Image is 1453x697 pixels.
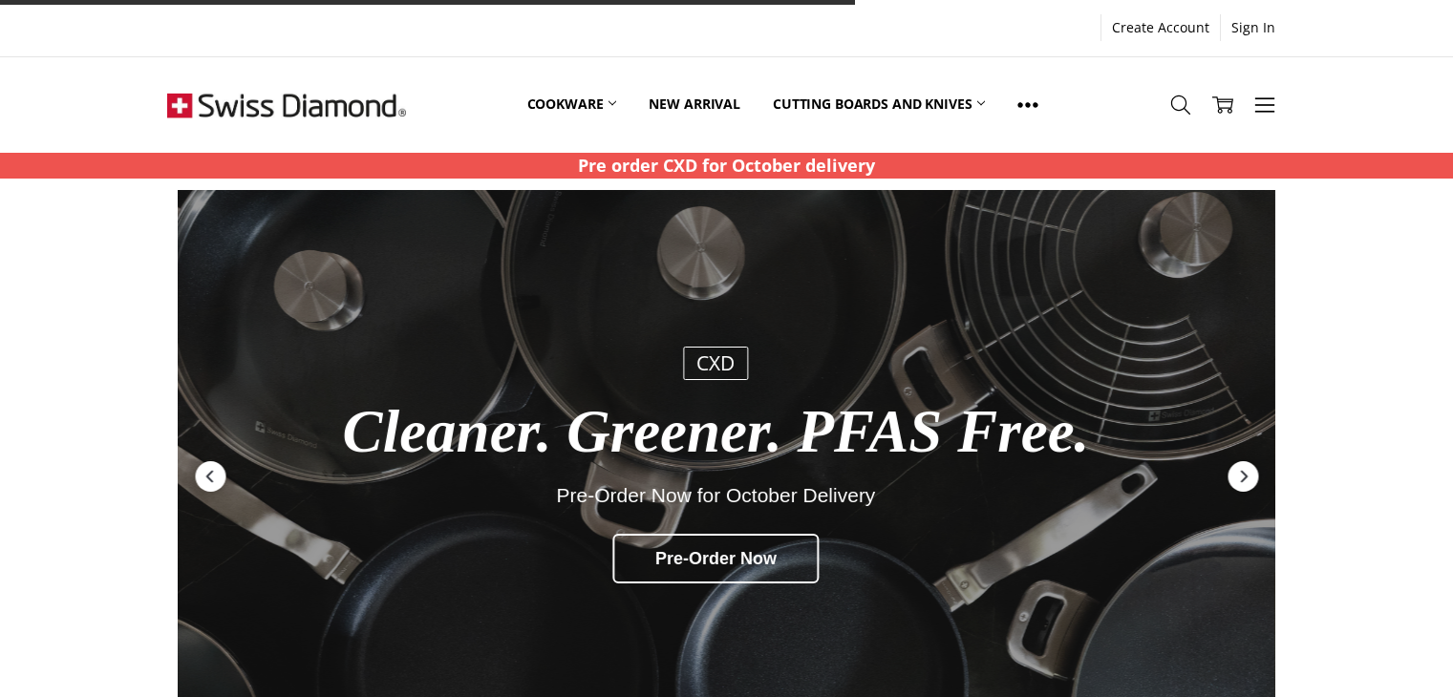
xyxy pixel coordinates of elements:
div: Pre-Order Now [612,533,820,582]
a: New arrival [632,62,756,147]
strong: Pre order CXD for October delivery [578,154,875,177]
div: Cleaner. Greener. PFAS Free. [311,399,1121,465]
a: Cookware [511,62,633,147]
div: CXD [683,347,748,380]
div: Previous [193,459,227,494]
a: Cutting boards and knives [757,62,1002,147]
div: Next [1226,459,1260,494]
a: Show All [1001,62,1055,148]
a: Sign In [1221,14,1286,41]
div: Pre-Order Now for October Delivery [311,484,1121,506]
img: Free Shipping On Every Order [167,57,406,153]
a: Create Account [1101,14,1220,41]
